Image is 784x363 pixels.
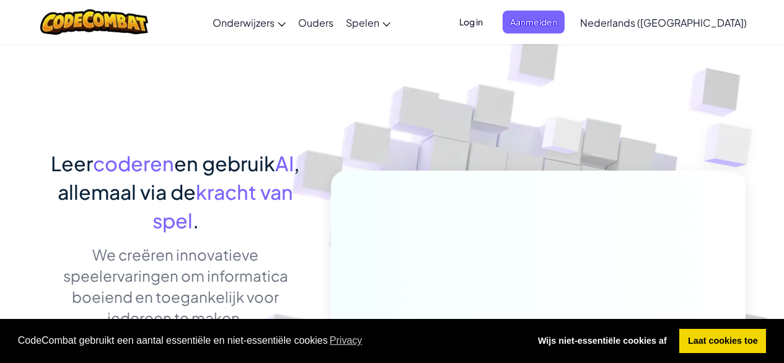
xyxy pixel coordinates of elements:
[328,331,364,350] a: learn more about cookies
[340,6,397,39] a: Spelen
[275,151,294,176] span: AI
[206,6,292,39] a: Onderwijzers
[679,329,766,354] a: allow cookies
[193,208,199,233] span: .
[574,6,753,39] a: Nederlands ([GEOGRAPHIC_DATA])
[39,244,312,328] p: We creëren innovatieve speelervaringen om informatica boeiend en toegankelijk voor iedereen te ma...
[503,11,565,34] button: Aanmelden
[292,6,340,39] a: Ouders
[174,151,275,176] span: en gebruik
[580,16,747,29] span: Nederlands ([GEOGRAPHIC_DATA])
[40,9,149,35] img: CodeCombat logo
[346,16,379,29] span: Spelen
[51,151,93,176] span: Leer
[529,329,675,354] a: deny cookies
[452,11,490,34] button: Log in
[93,151,174,176] span: coderen
[18,331,520,350] span: CodeCombat gebruikt een aantal essentiële en niet-essentiële cookies
[152,179,294,233] span: kracht van spel
[518,92,607,185] img: Overlap cubes
[213,16,275,29] span: Onderwijzers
